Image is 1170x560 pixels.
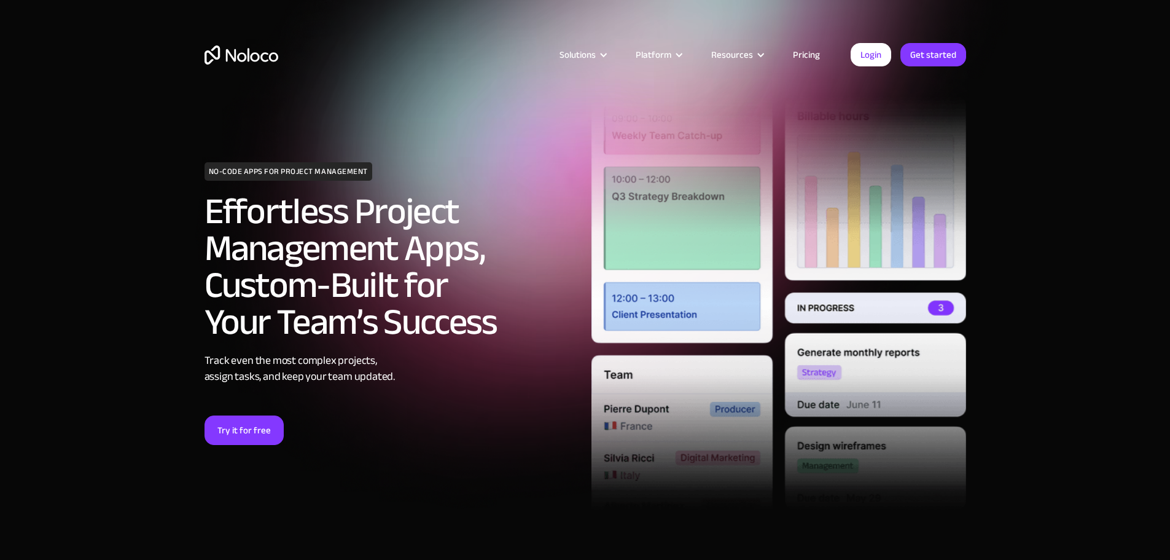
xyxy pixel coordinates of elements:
[205,416,284,445] a: Try it for free
[620,47,696,63] div: Platform
[636,47,671,63] div: Platform
[205,45,278,65] a: home
[778,47,835,63] a: Pricing
[560,47,596,63] div: Solutions
[205,193,579,341] h2: Effortless Project Management Apps, Custom-Built for Your Team’s Success
[696,47,778,63] div: Resources
[544,47,620,63] div: Solutions
[711,47,753,63] div: Resources
[851,43,891,66] a: Login
[205,162,372,181] h1: NO-CODE APPS FOR PROJECT MANAGEMENT
[900,43,966,66] a: Get started
[205,353,579,385] div: Track even the most complex projects, assign tasks, and keep your team updated.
